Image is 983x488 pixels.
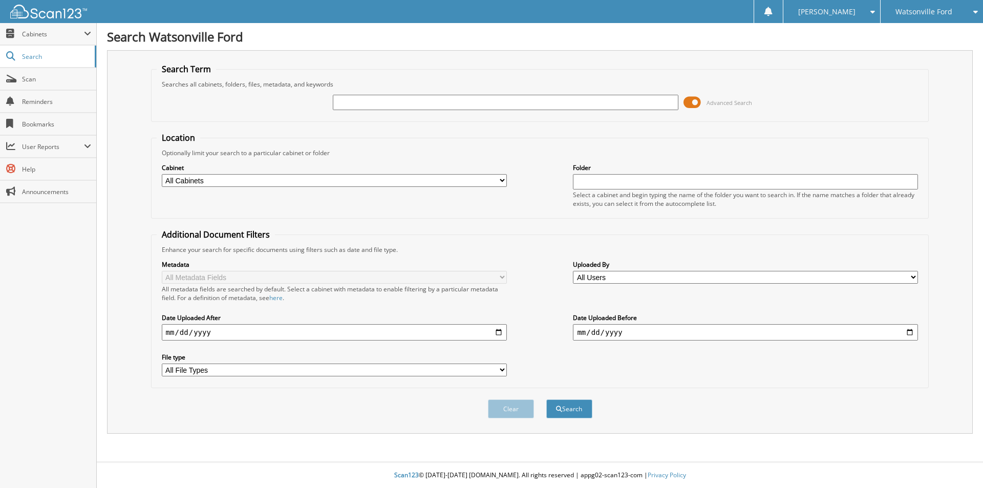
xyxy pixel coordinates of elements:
[22,187,91,196] span: Announcements
[546,399,592,418] button: Search
[22,52,90,61] span: Search
[157,80,924,89] div: Searches all cabinets, folders, files, metadata, and keywords
[157,148,924,157] div: Optionally limit your search to a particular cabinet or folder
[22,165,91,174] span: Help
[162,324,507,341] input: start
[157,132,200,143] legend: Location
[573,313,918,322] label: Date Uploaded Before
[648,471,686,479] a: Privacy Policy
[22,97,91,106] span: Reminders
[22,142,84,151] span: User Reports
[488,399,534,418] button: Clear
[157,245,924,254] div: Enhance your search for specific documents using filters such as date and file type.
[162,260,507,269] label: Metadata
[573,260,918,269] label: Uploaded By
[162,313,507,322] label: Date Uploaded After
[10,5,87,18] img: scan123-logo-white.svg
[157,229,275,240] legend: Additional Document Filters
[573,324,918,341] input: end
[798,9,856,15] span: [PERSON_NAME]
[157,63,216,75] legend: Search Term
[394,471,419,479] span: Scan123
[895,9,952,15] span: Watsonville Ford
[573,190,918,208] div: Select a cabinet and begin typing the name of the folder you want to search in. If the name match...
[162,353,507,362] label: File type
[22,30,84,38] span: Cabinets
[22,75,91,83] span: Scan
[269,293,283,302] a: here
[97,463,983,488] div: © [DATE]-[DATE] [DOMAIN_NAME]. All rights reserved | appg02-scan123-com |
[162,163,507,172] label: Cabinet
[707,99,752,107] span: Advanced Search
[22,120,91,129] span: Bookmarks
[162,285,507,302] div: All metadata fields are searched by default. Select a cabinet with metadata to enable filtering b...
[107,28,973,45] h1: Search Watsonville Ford
[573,163,918,172] label: Folder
